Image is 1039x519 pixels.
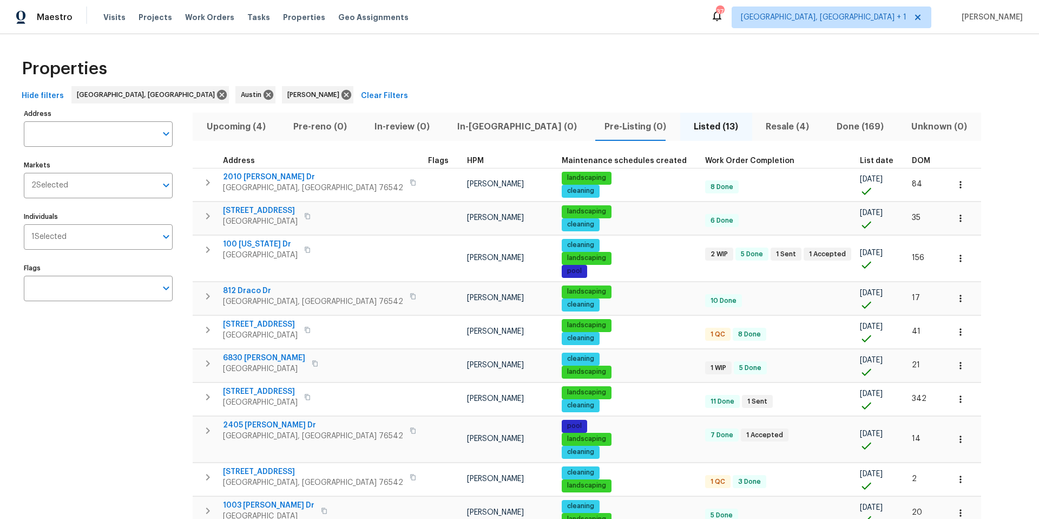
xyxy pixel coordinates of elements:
[706,250,732,259] span: 2 WIP
[185,12,234,23] span: Work Orders
[24,213,173,220] label: Individuals
[467,294,524,302] span: [PERSON_NAME]
[860,390,883,398] span: [DATE]
[860,289,883,297] span: [DATE]
[912,328,920,335] span: 41
[563,207,610,216] span: landscaping
[367,119,437,134] span: In-review (0)
[223,466,403,477] span: [STREET_ADDRESS]
[706,364,731,373] span: 1 WIP
[223,286,403,296] span: 812 Draco Dr
[450,119,584,134] span: In-[GEOGRAPHIC_DATA] (0)
[563,421,586,431] span: pool
[223,330,298,341] span: [GEOGRAPHIC_DATA]
[563,267,586,276] span: pool
[563,287,610,296] span: landscaping
[223,172,403,183] span: 2010 [PERSON_NAME] Dr
[912,180,922,188] span: 84
[223,353,305,364] span: 6830 [PERSON_NAME]
[912,157,930,165] span: DOM
[428,157,449,165] span: Flags
[912,395,926,403] span: 342
[223,183,403,193] span: [GEOGRAPHIC_DATA], [GEOGRAPHIC_DATA] 76542
[286,119,354,134] span: Pre-reno (0)
[17,86,68,106] button: Hide filters
[563,321,610,330] span: landscaping
[467,395,524,403] span: [PERSON_NAME]
[805,250,850,259] span: 1 Accepted
[830,119,891,134] span: Done (169)
[563,354,599,364] span: cleaning
[563,388,610,397] span: landscaping
[563,173,610,183] span: landscaping
[562,157,687,165] span: Maintenance schedules created
[741,12,906,23] span: [GEOGRAPHIC_DATA], [GEOGRAPHIC_DATA] + 1
[563,334,599,343] span: cleaning
[563,241,599,250] span: cleaning
[287,89,344,100] span: [PERSON_NAME]
[860,470,883,478] span: [DATE]
[706,330,729,339] span: 1 QC
[759,119,817,134] span: Resale (4)
[467,509,524,516] span: [PERSON_NAME]
[706,397,739,406] span: 11 Done
[199,119,273,134] span: Upcoming (4)
[735,364,766,373] span: 5 Done
[912,475,917,483] span: 2
[706,183,738,192] span: 8 Done
[706,431,738,440] span: 7 Done
[563,502,599,511] span: cleaning
[706,477,729,486] span: 1 QC
[467,214,524,222] span: [PERSON_NAME]
[159,178,174,193] button: Open
[734,330,765,339] span: 8 Done
[687,119,746,134] span: Listed (13)
[563,434,610,444] span: landscaping
[860,504,883,511] span: [DATE]
[24,265,173,271] label: Flags
[705,157,794,165] span: Work Order Completion
[223,420,403,431] span: 2405 [PERSON_NAME] Dr
[563,220,599,229] span: cleaning
[241,89,266,100] span: Austin
[22,63,107,74] span: Properties
[563,481,610,490] span: landscaping
[742,431,787,440] span: 1 Accepted
[159,126,174,141] button: Open
[223,386,298,397] span: [STREET_ADDRESS]
[734,477,765,486] span: 3 Done
[860,176,883,183] span: [DATE]
[223,296,403,307] span: [GEOGRAPHIC_DATA], [GEOGRAPHIC_DATA] 76542
[563,186,599,196] span: cleaning
[736,250,767,259] span: 5 Done
[223,216,298,227] span: [GEOGRAPHIC_DATA]
[235,86,275,103] div: Austin
[77,89,219,100] span: [GEOGRAPHIC_DATA], [GEOGRAPHIC_DATA]
[223,239,298,250] span: 100 [US_STATE] Dr
[22,89,64,103] span: Hide filters
[31,181,68,190] span: 2 Selected
[159,281,174,296] button: Open
[71,86,229,103] div: [GEOGRAPHIC_DATA], [GEOGRAPHIC_DATA]
[223,205,298,216] span: [STREET_ADDRESS]
[282,86,353,103] div: [PERSON_NAME]
[467,435,524,443] span: [PERSON_NAME]
[467,157,484,165] span: HPM
[860,430,883,438] span: [DATE]
[597,119,673,134] span: Pre-Listing (0)
[223,477,403,488] span: [GEOGRAPHIC_DATA], [GEOGRAPHIC_DATA] 76542
[223,431,403,442] span: [GEOGRAPHIC_DATA], [GEOGRAPHIC_DATA] 76542
[223,319,298,330] span: [STREET_ADDRESS]
[338,12,409,23] span: Geo Assignments
[223,250,298,261] span: [GEOGRAPHIC_DATA]
[361,89,408,103] span: Clear Filters
[912,214,920,222] span: 35
[904,119,975,134] span: Unknown (0)
[912,361,920,369] span: 21
[716,7,724,17] div: 37
[563,254,610,263] span: landscaping
[139,12,172,23] span: Projects
[159,229,174,244] button: Open
[860,209,883,217] span: [DATE]
[912,435,920,443] span: 14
